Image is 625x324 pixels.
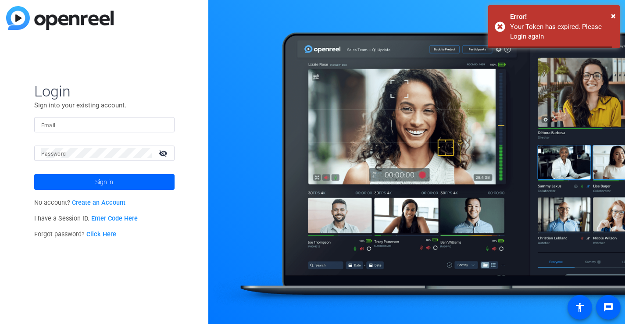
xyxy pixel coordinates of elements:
mat-label: Password [41,151,66,157]
a: Click Here [86,231,116,238]
input: Enter Email Address [41,119,168,130]
span: No account? [34,199,126,207]
button: Sign in [34,174,175,190]
a: Enter Code Here [91,215,138,222]
mat-icon: accessibility [575,302,585,313]
img: blue-gradient.svg [6,6,114,30]
span: Sign in [95,171,113,193]
mat-icon: visibility_off [154,147,175,160]
mat-icon: message [603,302,614,313]
button: Close [611,9,616,22]
p: Sign into your existing account. [34,100,175,110]
a: Create an Account [72,199,125,207]
div: Your Token has expired. Please Login again [510,22,613,42]
mat-label: Email [41,122,56,128]
span: Forgot password? [34,231,117,238]
div: Error! [510,12,613,22]
span: × [611,11,616,21]
span: I have a Session ID. [34,215,138,222]
span: Login [34,82,175,100]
